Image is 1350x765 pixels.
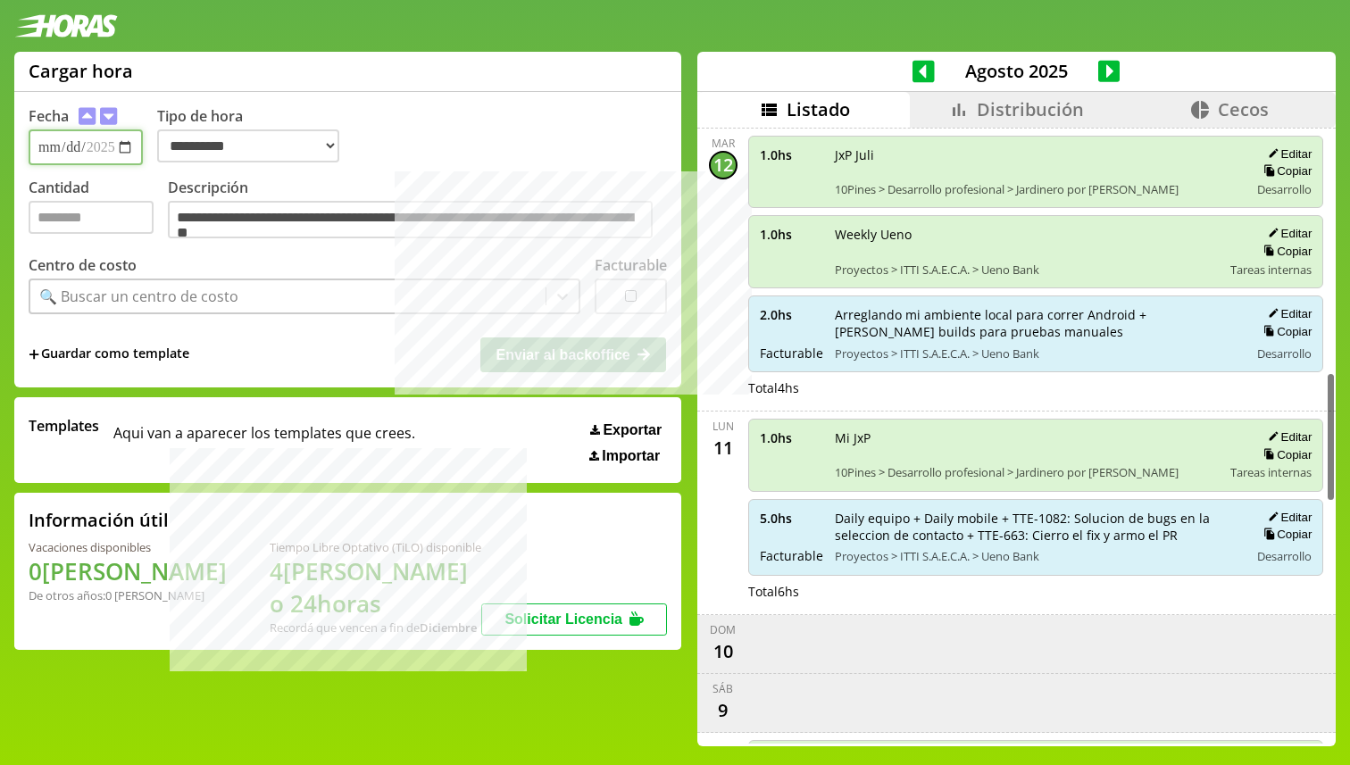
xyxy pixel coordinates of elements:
[29,59,133,83] h1: Cargar hora
[29,508,169,532] h2: Información útil
[748,583,1324,600] div: Total 6 hs
[157,129,339,162] select: Tipo de hora
[835,181,1237,197] span: 10Pines > Desarrollo profesional > Jardinero por [PERSON_NAME]
[1258,244,1312,259] button: Copiar
[1262,510,1312,525] button: Editar
[1262,429,1312,445] button: Editar
[29,587,227,603] div: De otros años: 0 [PERSON_NAME]
[1257,181,1312,197] span: Desarrollo
[39,287,238,306] div: 🔍 Buscar un centro de costo
[835,548,1237,564] span: Proyectos > ITTI S.A.E.C.A. > Ueno Bank
[709,696,737,725] div: 9
[760,306,822,323] span: 2.0 hs
[835,345,1237,362] span: Proyectos > ITTI S.A.E.C.A. > Ueno Bank
[585,421,667,439] button: Exportar
[168,178,667,243] label: Descripción
[709,151,737,179] div: 12
[760,345,822,362] span: Facturable
[1262,146,1312,162] button: Editar
[835,226,1219,243] span: Weekly Ueno
[760,226,822,243] span: 1.0 hs
[709,434,737,462] div: 11
[29,178,168,243] label: Cantidad
[1257,548,1312,564] span: Desarrollo
[14,14,118,37] img: logotipo
[504,611,622,627] span: Solicitar Licencia
[157,106,354,165] label: Tipo de hora
[712,136,735,151] div: mar
[1258,447,1312,462] button: Copiar
[1258,324,1312,339] button: Copiar
[29,539,227,555] div: Vacaciones disponibles
[602,448,660,464] span: Importar
[712,419,734,434] div: lun
[835,262,1219,278] span: Proyectos > ITTI S.A.E.C.A. > Ueno Bank
[29,555,227,587] h1: 0 [PERSON_NAME]
[712,681,733,696] div: sáb
[29,345,39,364] span: +
[29,345,189,364] span: +Guardar como template
[1258,527,1312,542] button: Copiar
[270,555,481,619] h1: 4 [PERSON_NAME] o 24 horas
[29,201,154,234] input: Cantidad
[710,622,736,637] div: dom
[1258,163,1312,179] button: Copiar
[935,59,1098,83] span: Agosto 2025
[748,379,1324,396] div: Total 4 hs
[1257,345,1312,362] span: Desarrollo
[835,429,1219,446] span: Mi JxP
[760,510,822,527] span: 5.0 hs
[270,539,481,555] div: Tiempo Libre Optativo (TiLO) disponible
[760,429,822,446] span: 1.0 hs
[113,416,415,464] span: Aqui van a aparecer los templates que crees.
[603,422,662,438] span: Exportar
[760,547,822,564] span: Facturable
[977,97,1084,121] span: Distribución
[697,128,1336,744] div: scrollable content
[595,255,667,275] label: Facturable
[835,464,1219,480] span: 10Pines > Desarrollo profesional > Jardinero por [PERSON_NAME]
[787,97,850,121] span: Listado
[481,603,667,636] button: Solicitar Licencia
[1262,306,1312,321] button: Editar
[270,619,481,636] div: Recordá que vencen a fin de
[420,619,477,636] b: Diciembre
[168,201,653,238] textarea: Descripción
[835,146,1237,163] span: JxP Juli
[835,306,1237,340] span: Arreglando mi ambiente local para correr Android + [PERSON_NAME] builds para pruebas manuales
[760,146,822,163] span: 1.0 hs
[709,637,737,666] div: 10
[1230,262,1312,278] span: Tareas internas
[29,416,99,436] span: Templates
[1230,464,1312,480] span: Tareas internas
[835,510,1237,544] span: Daily equipo + Daily mobile + TTE-1082: Solucion de bugs en la seleccion de contacto + TTE-663: C...
[715,740,730,755] div: vie
[1218,97,1269,121] span: Cecos
[29,255,137,275] label: Centro de costo
[1262,226,1312,241] button: Editar
[29,106,69,126] label: Fecha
